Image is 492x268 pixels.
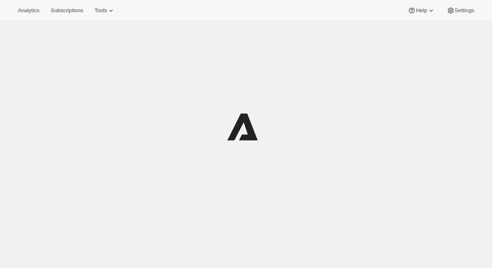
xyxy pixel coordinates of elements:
span: Settings [455,7,474,14]
button: Help [403,5,440,16]
button: Subscriptions [46,5,88,16]
button: Tools [90,5,120,16]
span: Subscriptions [51,7,83,14]
span: Help [416,7,427,14]
span: Analytics [18,7,39,14]
button: Settings [442,5,479,16]
span: Tools [94,7,107,14]
button: Analytics [13,5,44,16]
